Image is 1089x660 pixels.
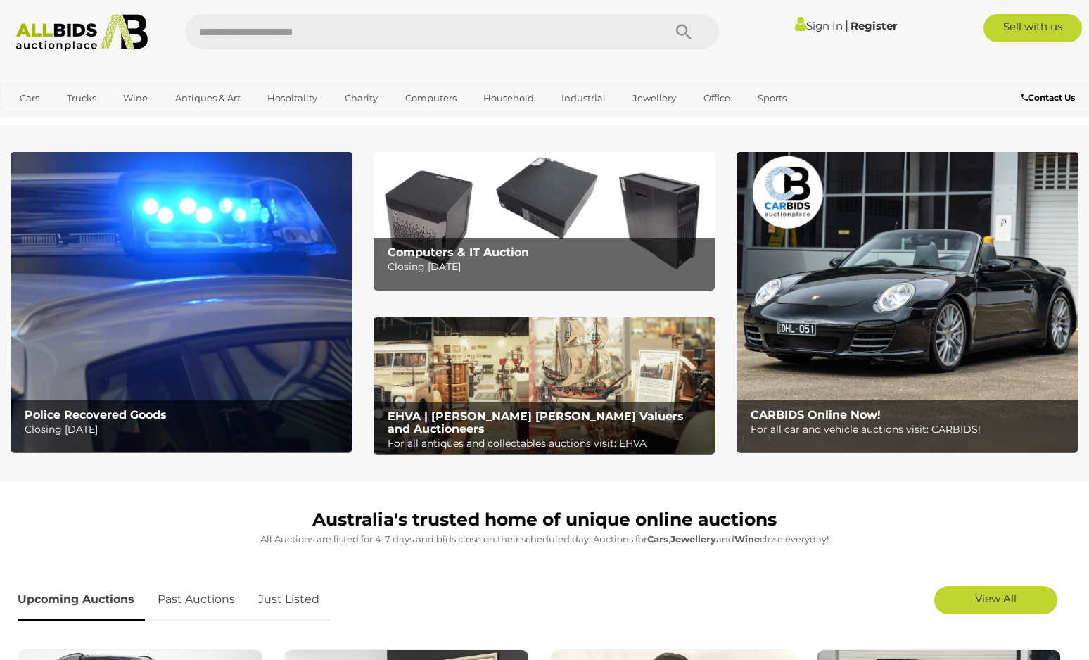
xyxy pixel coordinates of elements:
a: Sign In [795,19,843,32]
a: Sports [749,87,796,110]
a: Office [694,87,739,110]
img: Computers & IT Auction [374,152,715,288]
a: Wine [114,87,157,110]
strong: Wine [734,533,760,545]
b: Contact Us [1021,92,1075,103]
a: Contact Us [1021,90,1078,106]
a: Computers & IT Auction Computers & IT Auction Closing [DATE] [374,152,715,288]
a: CARBIDS Online Now! CARBIDS Online Now! For all car and vehicle auctions visit: CARBIDS! [737,152,1078,452]
h1: Australia's trusted home of unique online auctions [18,510,1071,530]
a: Sell with us [983,14,1082,42]
a: Upcoming Auctions [18,579,145,621]
a: Household [474,87,543,110]
span: View All [975,592,1017,605]
button: Search [649,14,719,49]
b: Computers & IT Auction [388,246,529,259]
a: Past Auctions [147,579,246,621]
a: Register [851,19,897,32]
b: EHVA | [PERSON_NAME] [PERSON_NAME] Valuers and Auctioneers [388,410,684,436]
a: Just Listed [248,579,330,621]
strong: Jewellery [670,533,716,545]
a: Jewellery [623,87,685,110]
b: Police Recovered Goods [25,408,167,421]
p: All Auctions are listed for 4-7 days and bids close on their scheduled day. Auctions for , and cl... [18,531,1071,547]
a: Computers [396,87,466,110]
p: Closing [DATE] [388,258,708,276]
strong: Cars [647,533,668,545]
img: Allbids.com.au [8,14,156,51]
a: Charity [336,87,387,110]
a: Industrial [552,87,615,110]
img: EHVA | Evans Hastings Valuers and Auctioneers [374,317,715,455]
a: Antiques & Art [166,87,250,110]
a: View All [934,586,1057,614]
span: | [845,18,848,33]
a: Cars [11,87,49,110]
a: Police Recovered Goods Police Recovered Goods Closing [DATE] [11,152,352,452]
a: EHVA | Evans Hastings Valuers and Auctioneers EHVA | [PERSON_NAME] [PERSON_NAME] Valuers and Auct... [374,317,715,455]
a: Hospitality [258,87,326,110]
a: Trucks [58,87,106,110]
p: For all antiques and collectables auctions visit: EHVA [388,435,708,452]
p: Closing [DATE] [25,421,345,438]
a: [GEOGRAPHIC_DATA] [11,110,129,133]
img: Police Recovered Goods [11,152,352,452]
b: CARBIDS Online Now! [751,408,881,421]
p: For all car and vehicle auctions visit: CARBIDS! [751,421,1071,438]
img: CARBIDS Online Now! [737,152,1078,452]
